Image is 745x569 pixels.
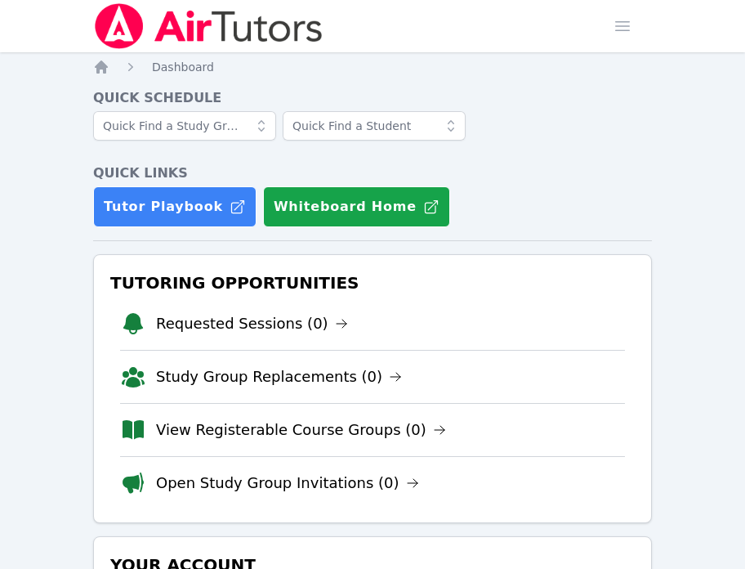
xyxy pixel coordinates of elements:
[93,186,257,227] a: Tutor Playbook
[156,312,348,335] a: Requested Sessions (0)
[93,164,652,183] h4: Quick Links
[152,59,214,75] a: Dashboard
[156,365,402,388] a: Study Group Replacements (0)
[93,59,652,75] nav: Breadcrumb
[263,186,450,227] button: Whiteboard Home
[93,88,652,108] h4: Quick Schedule
[93,111,276,141] input: Quick Find a Study Group
[156,419,446,441] a: View Registerable Course Groups (0)
[107,268,638,298] h3: Tutoring Opportunities
[156,472,419,495] a: Open Study Group Invitations (0)
[152,60,214,74] span: Dashboard
[283,111,466,141] input: Quick Find a Student
[93,3,324,49] img: Air Tutors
